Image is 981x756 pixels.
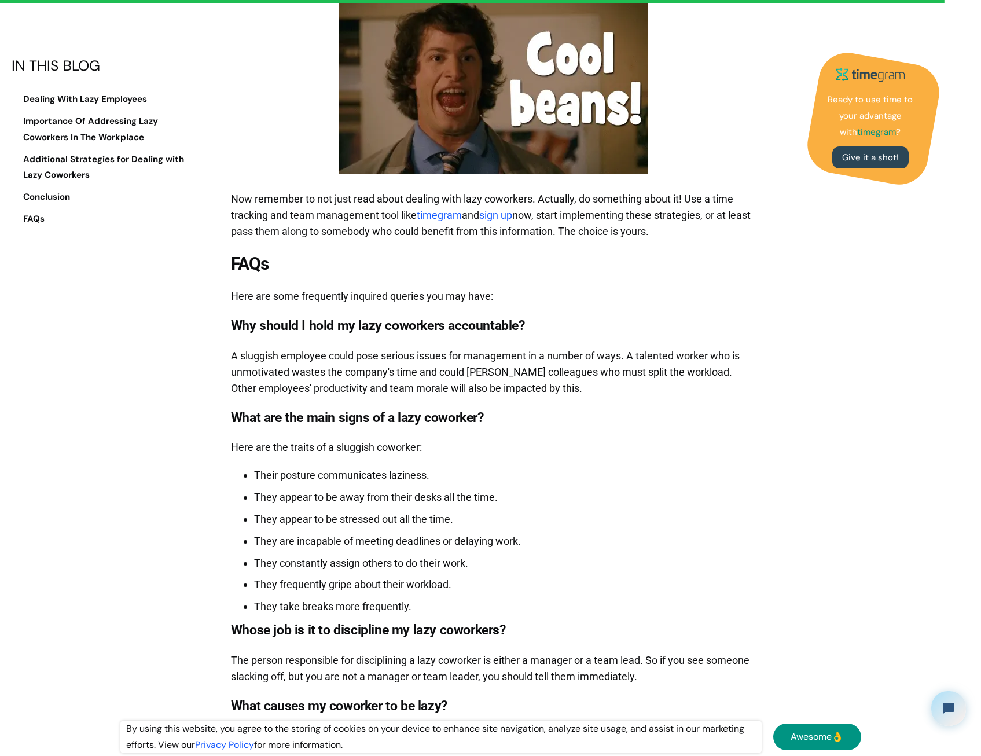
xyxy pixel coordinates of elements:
[824,92,917,141] p: Ready to use time to your advantage with ?
[773,724,861,750] a: Awesome👌
[231,342,756,402] p: A sluggish employee could pose serious issues for management in a number of ways. A talented work...
[12,152,185,184] a: Additional Strategies for Dealing with Lazy Coworkers
[23,93,147,105] strong: Dealing With Lazy Employees
[254,533,756,549] li: They are incapable of meeting deadlines or delaying work.
[254,511,756,527] li: They appear to be stressed out all the time.
[12,58,185,74] div: IN THIS BLOG
[254,577,756,593] li: They frequently gripe about their workload.
[12,113,185,146] a: Importance Of Addressing Lazy Coworkers In The Workplace
[23,191,70,203] strong: Conclusion
[12,91,185,108] a: Dealing With Lazy Employees
[23,153,184,181] strong: Additional Strategies for Dealing with Lazy Coworkers
[231,254,269,274] strong: FAQs
[23,213,45,225] strong: FAQs
[231,622,506,638] strong: Whose job is it to discipline my lazy coworkers?
[254,555,756,571] li: They constantly assign others to do their work.
[231,410,484,425] strong: What are the main signs of a lazy coworker?
[12,211,185,227] a: FAQs
[254,599,756,615] li: They take breaks more frequently.
[254,489,756,505] li: They appear to be away from their desks all the time.
[231,698,447,714] strong: What causes my coworker to be lazy?
[120,721,762,753] div: By using this website, you agree to the storing of cookies on your device to enhance site navigat...
[832,146,909,168] a: Give it a shot!
[231,434,756,461] p: Here are the traits of a sluggish coworker:
[857,126,896,138] strong: timegram
[231,282,756,310] p: Here are some frequently inquired queries you may have:
[231,185,756,245] p: Now remember to not just read about dealing with lazy coworkers. Actually, do something about it!...
[417,209,462,221] a: timegram
[12,189,185,205] a: Conclusion
[195,739,254,751] a: Privacy Policy
[254,467,756,483] li: Their posture communicates laziness.
[231,647,756,691] p: The person responsible for disciplining a lazy coworker is either a manager or a team lead. So if...
[921,681,976,736] iframe: Tidio Chat
[830,64,911,86] img: timegram logo
[479,209,512,221] a: sign up
[231,318,525,333] strong: Why should I hold my lazy coworkers accountable?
